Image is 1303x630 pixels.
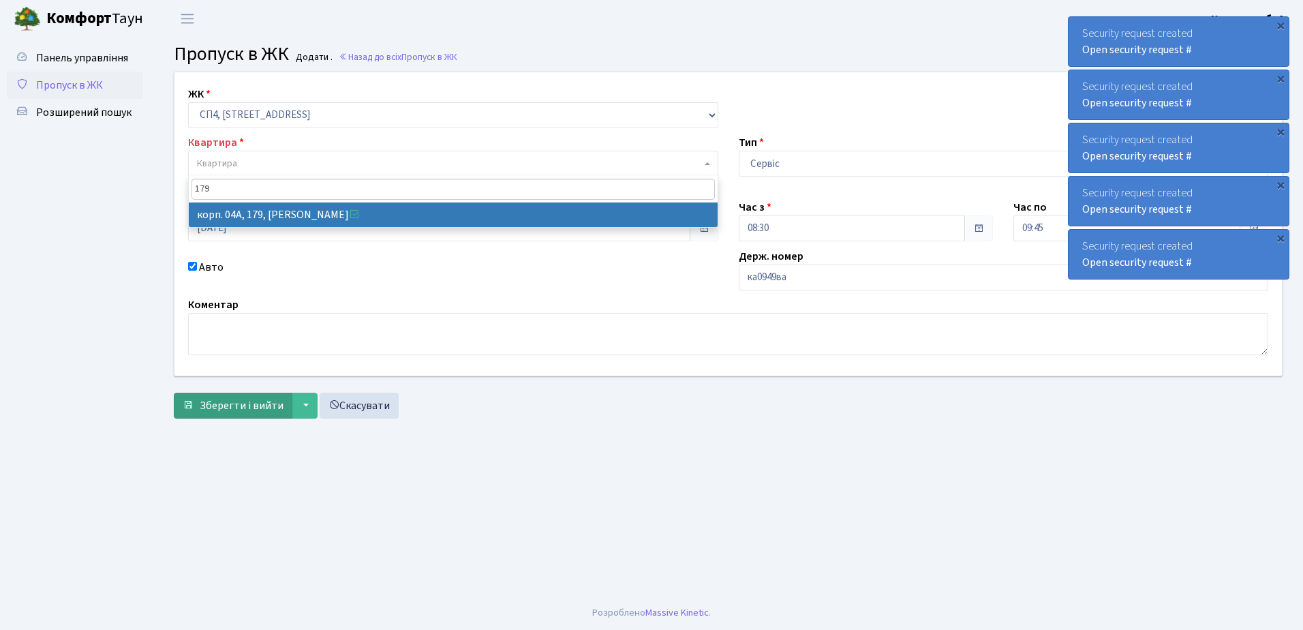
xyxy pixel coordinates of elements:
div: × [1274,125,1287,138]
div: × [1274,178,1287,192]
div: × [1274,72,1287,85]
a: Розширений пошук [7,99,143,126]
a: Open security request # [1082,95,1192,110]
img: logo.png [14,5,41,33]
div: Security request created [1069,230,1289,279]
a: Консьєрж б. 4. [1211,11,1287,27]
span: Пропуск в ЖК [36,78,103,93]
label: Час по [1013,199,1047,215]
div: × [1274,231,1287,245]
label: ЖК [188,86,211,102]
label: Квартира [188,134,244,151]
div: Security request created [1069,70,1289,119]
input: АА1234АА [739,265,1269,290]
div: Розроблено . [592,605,711,620]
label: Авто [199,259,224,275]
div: × [1274,18,1287,32]
div: Security request created [1069,123,1289,172]
div: Security request created [1069,177,1289,226]
a: Open security request # [1082,255,1192,270]
span: Квартира [197,157,237,170]
span: Пропуск в ЖК [174,40,289,67]
a: Пропуск в ЖК [7,72,143,99]
button: Переключити навігацію [170,7,204,30]
b: Комфорт [46,7,112,29]
a: Open security request # [1082,42,1192,57]
label: Коментар [188,297,239,313]
a: Massive Kinetic [645,605,709,620]
span: Панель управління [36,50,128,65]
span: Таун [46,7,143,31]
div: Security request created [1069,17,1289,66]
a: Назад до всіхПропуск в ЖК [339,50,457,63]
button: Зберегти і вийти [174,393,292,419]
label: Держ. номер [739,248,803,265]
small: Додати . [293,52,333,63]
a: Open security request # [1082,149,1192,164]
a: Open security request # [1082,202,1192,217]
span: Зберегти і вийти [200,398,283,413]
span: Пропуск в ЖК [401,50,457,63]
span: Розширений пошук [36,105,132,120]
b: Консьєрж б. 4. [1211,12,1287,27]
label: Тип [739,134,764,151]
a: Панель управління [7,44,143,72]
a: Скасувати [320,393,399,419]
label: Час з [739,199,771,215]
li: корп. 04А, 179, [PERSON_NAME] [189,202,718,227]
